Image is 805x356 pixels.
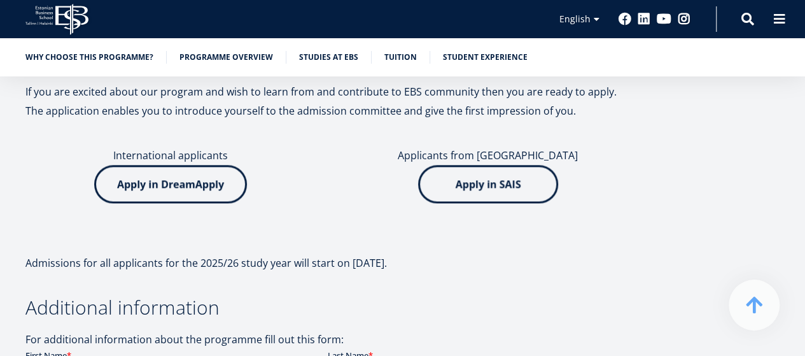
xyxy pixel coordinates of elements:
[25,330,630,349] p: For additional information about the programme fill out this form:
[15,210,122,222] span: Technology Innovation MBA
[638,13,650,25] a: Linkedin
[94,165,247,203] img: Apply in DreamApply
[179,51,273,64] a: Programme overview
[15,194,69,205] span: Two-year MBA
[15,177,118,189] span: One-year MBA (in Estonian)
[25,82,630,101] p: If you are excited about our program and wish to learn from and contribute to EBS community then ...
[25,253,630,273] p: Admissions for all applicants for the 2025/26 study year will start on [DATE].
[384,51,417,64] a: Tuition
[302,1,343,12] span: Last Name
[3,178,11,186] input: One-year MBA (in Estonian)
[25,146,315,165] p: International applicants
[25,101,630,120] p: The application enables you to introduce yourself to the admission committee and give the first i...
[299,51,358,64] a: Studies at EBS
[25,298,630,317] h3: Additional information
[3,194,11,203] input: Two-year MBA
[657,13,671,25] a: Youtube
[619,13,631,25] a: Facebook
[418,165,558,203] img: Apply in SAIS
[678,13,690,25] a: Instagram
[25,51,153,64] a: Why choose this programme?
[343,146,633,165] p: Applicants from [GEOGRAPHIC_DATA]
[3,211,11,219] input: Technology Innovation MBA
[443,51,528,64] a: Student experience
